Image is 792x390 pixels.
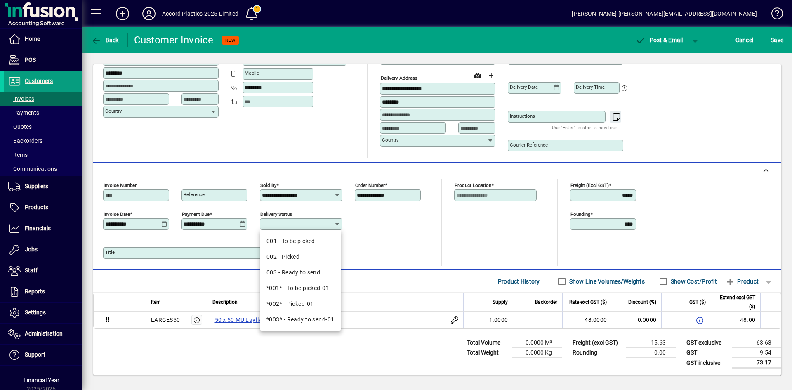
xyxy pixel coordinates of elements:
[82,33,128,47] app-page-header-button: Back
[260,233,341,249] mat-option: 001 - To be picked
[628,298,656,307] span: Discount (%)
[570,211,590,217] mat-label: Rounding
[498,275,540,288] span: Product History
[626,338,676,348] td: 15.63
[260,249,341,265] mat-option: 002 - Picked
[260,265,341,280] mat-option: 003 - Ready to send
[245,70,259,76] mat-label: Mobile
[8,151,28,158] span: Items
[136,6,162,21] button: Profile
[716,293,755,311] span: Extend excl GST ($)
[4,29,82,50] a: Home
[4,281,82,302] a: Reports
[151,298,161,307] span: Item
[260,182,276,188] mat-label: Sold by
[711,312,760,328] td: 48.00
[260,312,341,327] mat-option: *003* - Ready to send-01
[25,309,46,316] span: Settings
[512,338,562,348] td: 0.0000 M³
[771,33,783,47] span: ave
[25,78,53,84] span: Customers
[650,37,653,43] span: P
[4,239,82,260] a: Jobs
[4,176,82,197] a: Suppliers
[8,95,34,102] span: Invoices
[568,338,626,348] td: Freight (excl GST)
[162,7,238,20] div: Accord Plastics 2025 Limited
[134,33,214,47] div: Customer Invoice
[266,237,335,246] div: 001 - To be picked
[570,182,609,188] mat-label: Freight (excl GST)
[212,298,238,307] span: Description
[260,211,292,217] mat-label: Delivery status
[725,275,759,288] span: Product
[266,253,335,261] div: 002 - Picked
[266,300,335,308] div: *002* - Picked-01
[25,225,51,232] span: Financials
[25,267,38,274] span: Staff
[25,35,40,42] span: Home
[512,348,562,358] td: 0.0000 Kg
[495,274,543,289] button: Product History
[635,37,683,43] span: ost & Email
[8,109,39,116] span: Payments
[572,7,757,20] div: [PERSON_NAME] [PERSON_NAME][EMAIL_ADDRESS][DOMAIN_NAME]
[4,92,82,106] a: Invoices
[184,191,205,197] mat-label: Reference
[89,33,121,47] button: Back
[552,123,617,132] mat-hint: Use 'Enter' to start a new line
[8,137,42,144] span: Backorders
[463,338,512,348] td: Total Volume
[682,348,732,358] td: GST
[768,33,785,47] button: Save
[484,69,497,82] button: Choose address
[104,182,137,188] mat-label: Invoice number
[510,142,548,148] mat-label: Courier Reference
[4,218,82,239] a: Financials
[455,182,491,188] mat-label: Product location
[24,377,59,383] span: Financial Year
[721,274,763,289] button: Product
[4,345,82,365] a: Support
[682,338,732,348] td: GST exclusive
[631,33,687,47] button: Post & Email
[266,268,335,277] div: 003 - Ready to send
[612,312,661,328] td: 0.0000
[4,134,82,148] a: Backorders
[382,137,398,143] mat-label: Country
[682,358,732,368] td: GST inclusive
[355,182,385,188] mat-label: Order number
[4,120,82,134] a: Quotes
[765,2,782,28] a: Knowledge Base
[4,197,82,218] a: Products
[4,303,82,323] a: Settings
[8,123,32,130] span: Quotes
[669,277,717,286] label: Show Cost/Profit
[732,358,781,368] td: 73.17
[471,69,484,82] a: View on map
[732,348,781,358] td: 9.54
[91,37,119,43] span: Back
[626,348,676,358] td: 0.00
[266,284,335,293] div: *001* - To be picked-01
[510,84,538,90] mat-label: Delivery date
[463,348,512,358] td: Total Weight
[576,84,605,90] mat-label: Delivery time
[733,33,756,47] button: Cancel
[569,298,607,307] span: Rate excl GST ($)
[510,113,535,119] mat-label: Instructions
[260,296,341,312] mat-option: *002* - Picked-01
[568,316,607,324] div: 48.0000
[568,277,645,286] label: Show Line Volumes/Weights
[25,288,45,295] span: Reports
[105,108,122,114] mat-label: Country
[8,165,57,172] span: Communications
[493,298,508,307] span: Supply
[4,260,82,281] a: Staff
[25,351,45,358] span: Support
[25,57,36,63] span: POS
[735,33,754,47] span: Cancel
[771,37,774,43] span: S
[104,211,130,217] mat-label: Invoice date
[105,249,115,255] mat-label: Title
